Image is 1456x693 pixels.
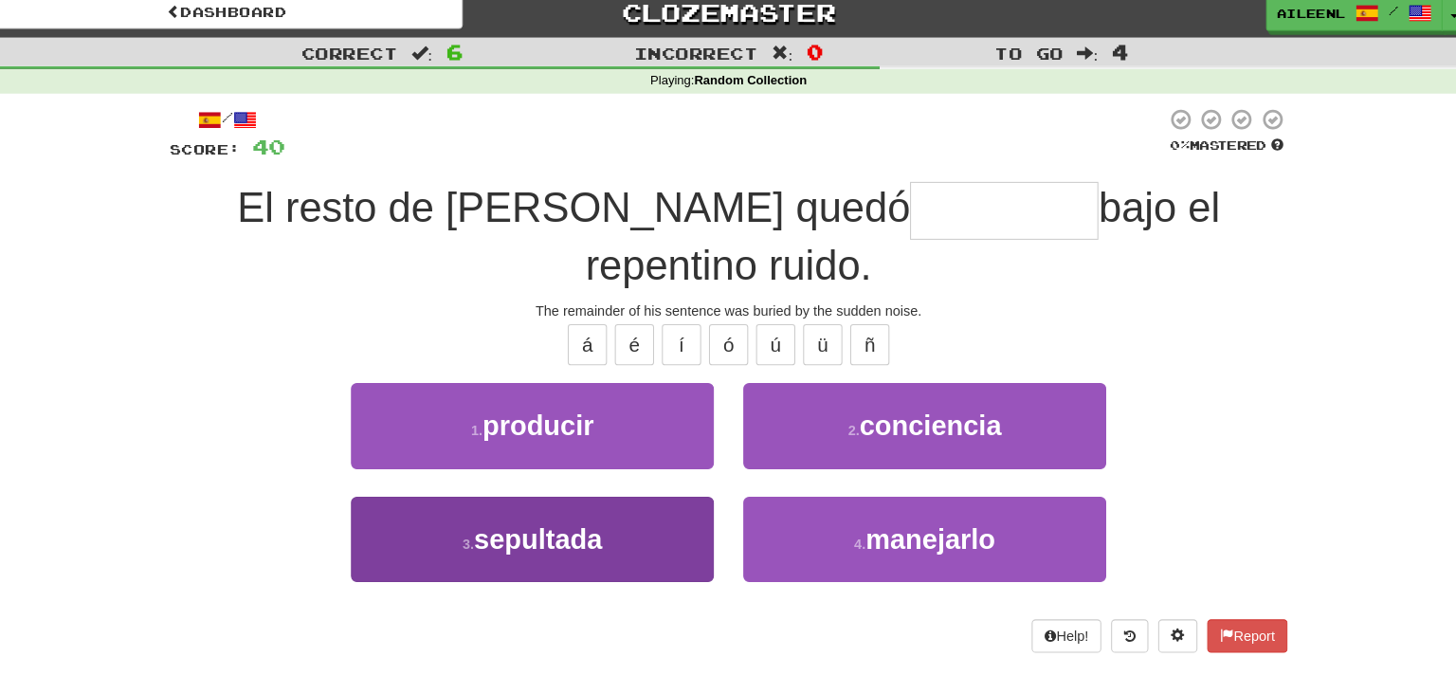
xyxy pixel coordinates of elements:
span: 6 [455,50,471,73]
span: : [1065,55,1085,71]
a: Dashboard [14,8,471,40]
small: 1 . [479,420,490,435]
button: 2.conciencia [742,382,1093,465]
span: / [1366,15,1375,28]
strong: Random Collection [695,83,804,97]
span: 40 [267,141,300,165]
span: sepultada [482,519,606,548]
span: manejarlo [861,519,986,548]
span: To go [985,53,1051,72]
button: é [618,325,656,365]
div: Mastered [1151,144,1268,161]
button: ó [709,325,747,365]
button: í [664,325,701,365]
a: Clozemaster [500,8,956,41]
span: Incorrect [637,53,756,72]
button: Round history (alt+y) [1098,611,1134,643]
button: 3.sepultada [363,492,714,574]
span: producir [490,409,598,438]
span: conciencia [854,409,992,438]
button: á [573,325,610,365]
span: Aileenl [1258,16,1324,33]
span: Score: [188,148,256,164]
button: 4.manejarlo [742,492,1093,574]
span: Correct [315,53,408,72]
div: / [188,116,300,139]
button: 1.producir [363,382,714,465]
a: Aileenl / [1247,8,1418,42]
small: 3 . [471,530,482,545]
button: ú [755,325,792,365]
span: : [421,55,442,71]
small: 4 . [849,530,861,545]
span: 0 [803,50,819,73]
button: Help! [1021,611,1088,643]
span: 0 % [1155,144,1174,159]
div: The remainder of his sentence was buried by the sudden noise. [188,302,1268,321]
button: ñ [846,325,883,365]
button: Report [1191,611,1268,643]
span: El resto de [PERSON_NAME] quedó [253,191,903,235]
button: ü [800,325,838,365]
span: bajo el repentino ruido. [590,191,1203,291]
span: : [770,55,791,71]
small: 2 . [844,420,855,435]
span: 4 [1099,50,1115,73]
